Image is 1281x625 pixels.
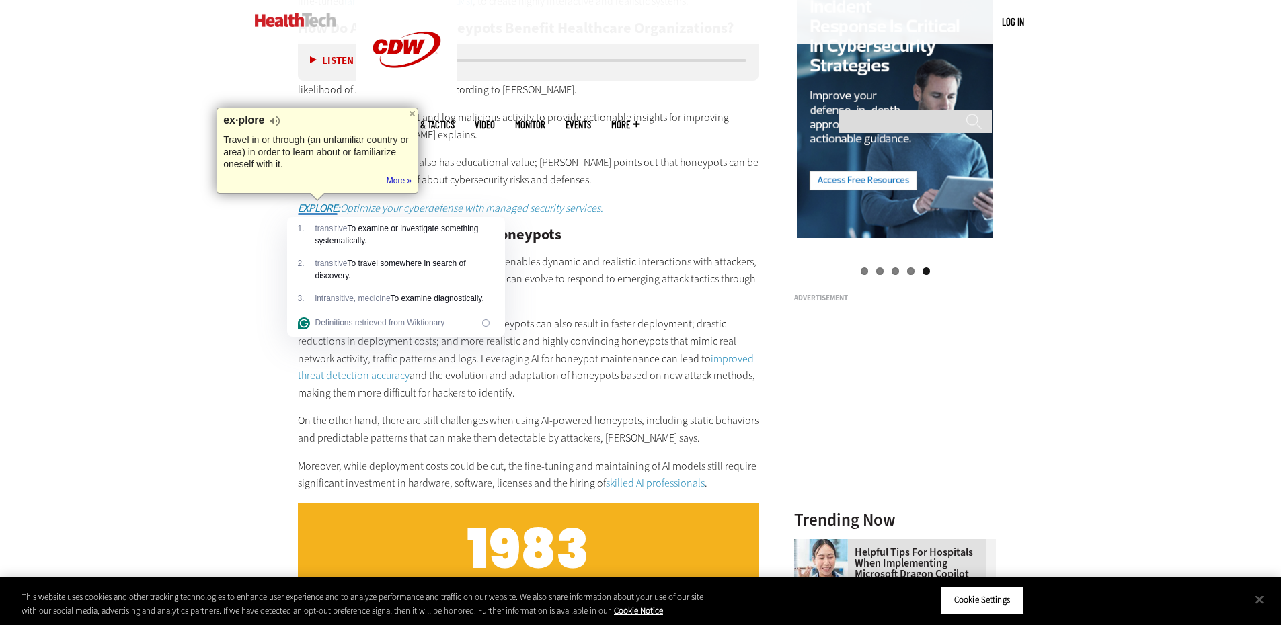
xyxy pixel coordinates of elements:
[794,308,996,476] iframe: advertisement
[566,120,591,130] a: Events
[298,154,759,188] p: This unique security feature also has educational value; [PERSON_NAME] points out that honeypots ...
[606,476,705,490] a: skilled AI professionals
[298,253,759,305] p: Boosting a honeypot with artificial intelligence enables dynamic and realistic interactions with ...
[298,201,603,215] em: Optimize your cyberdefense with managed security services.
[794,547,988,579] a: Helpful Tips for Hospitals When Implementing Microsoft Dragon Copilot
[1002,15,1024,29] div: User menu
[1002,15,1024,28] a: Log in
[22,591,705,617] div: This website uses cookies and other tracking technologies to enhance user experience and to analy...
[298,412,759,446] p: On the other hand, there are still challenges when using AI-powered honeypots, including static b...
[907,267,915,275] a: 4
[794,539,855,550] a: Doctor using phone to dictate to tablet
[861,267,868,275] a: 1
[298,227,759,242] h2: Pros and Cons of AI-Powered Honeypots
[923,267,930,275] a: 5
[515,120,545,130] a: MonITor
[614,605,663,616] a: More information about your privacy
[403,120,455,130] a: Tips & Tactics
[308,519,749,579] h2: 1983
[611,120,639,130] span: More
[892,267,899,275] a: 3
[255,13,336,27] img: Home
[794,294,996,302] h3: Advertisement
[794,511,996,528] h3: Trending Now
[940,586,1024,614] button: Cookie Settings
[794,539,848,593] img: Doctor using phone to dictate to tablet
[298,458,759,492] p: Moreover, while deployment costs could be cut, the fine-tuning and maintaining of AI models still...
[298,315,759,401] p: [PERSON_NAME] points out that creating AI honeypots can also result in faster deployment; drastic...
[298,201,340,215] strong: EXPLORE:
[475,120,495,130] a: Video
[298,201,603,215] a: EXPLORE:Optimize your cyberdefense with managed security services.
[876,267,884,275] a: 2
[1245,585,1274,614] button: Close
[356,89,457,103] a: CDW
